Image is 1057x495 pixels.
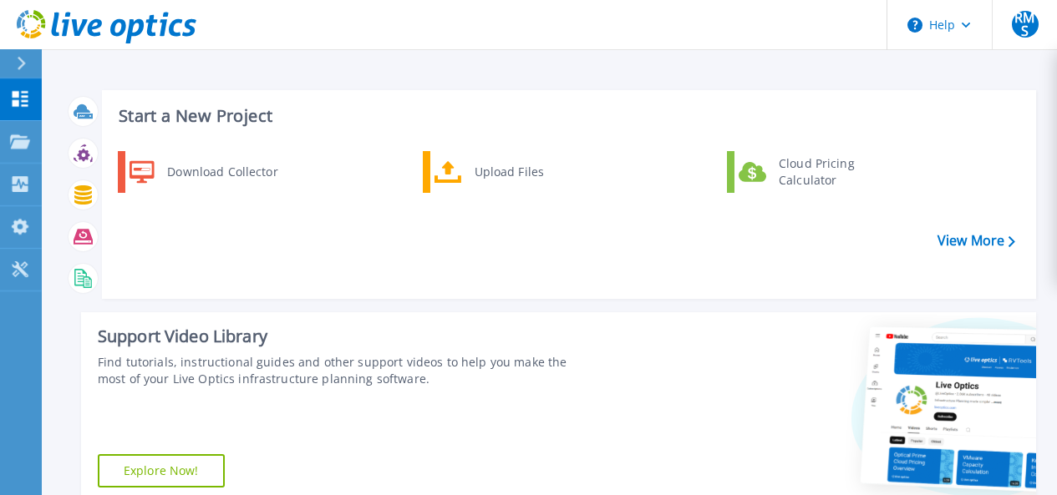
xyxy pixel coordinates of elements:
a: Explore Now! [98,454,225,487]
div: Upload Files [466,155,590,189]
a: Cloud Pricing Calculator [727,151,898,193]
a: Download Collector [118,151,289,193]
div: Cloud Pricing Calculator [770,155,894,189]
a: Upload Files [423,151,594,193]
h3: Start a New Project [119,107,1014,125]
div: Download Collector [159,155,285,189]
span: RMS [1012,11,1039,38]
div: Support Video Library [98,326,594,347]
div: Find tutorials, instructional guides and other support videos to help you make the most of your L... [98,354,594,387]
a: View More [938,233,1015,249]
